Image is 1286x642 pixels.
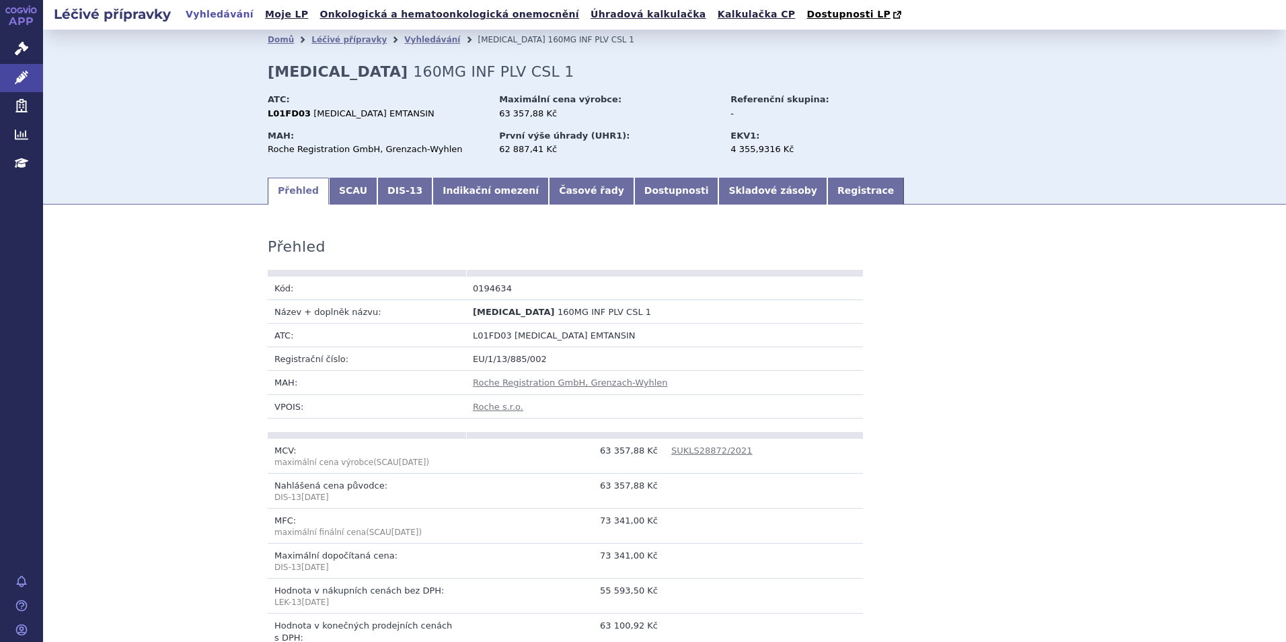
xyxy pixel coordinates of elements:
[587,5,710,24] a: Úhradová kalkulačka
[301,563,329,572] span: [DATE]
[391,528,419,537] span: [DATE]
[268,394,466,418] td: VPOIS:
[473,402,523,412] a: Roche s.r.o.
[268,63,408,80] strong: [MEDICAL_DATA]
[268,94,290,104] strong: ATC:
[315,5,583,24] a: Onkologická a hematoonkologická onemocnění
[268,543,466,578] td: Maximální dopočítaná cena:
[268,324,466,347] td: ATC:
[548,35,634,44] span: 160MG INF PLV CSL 1
[730,108,882,120] div: -
[329,178,377,205] a: SCAU
[43,5,182,24] h2: Léčivé přípravky
[377,178,432,205] a: DIS-13
[261,5,312,24] a: Moje LP
[274,562,459,573] p: DIS-13
[268,108,311,118] strong: L01FD03
[499,108,718,120] div: 63 357,88 Kč
[730,143,882,155] div: 4 355,9316 Kč
[634,178,719,205] a: Dostupnosti
[311,35,387,44] a: Léčivé přípravky
[549,178,634,205] a: Časové řady
[473,330,512,341] span: L01FD03
[301,493,329,502] span: [DATE]
[499,94,621,104] strong: Maximální cena výrobce:
[806,9,891,20] span: Dostupnosti LP
[301,598,329,607] span: [DATE]
[268,277,466,300] td: Kód:
[268,178,329,205] a: Přehled
[413,63,574,80] span: 160MG INF PLV CSL 1
[274,527,459,538] p: maximální finální cena
[478,35,545,44] span: [MEDICAL_DATA]
[268,299,466,323] td: Název + doplněk názvu:
[515,330,636,341] span: [MEDICAL_DATA] EMTANSIN
[274,492,459,503] p: DIS-13
[466,578,665,613] td: 55 593,50 Kč
[466,543,665,578] td: 73 341,00 Kč
[274,597,459,608] p: LEK-13
[268,131,294,141] strong: MAH:
[558,307,651,317] span: 160MG INF PLV CSL 1
[268,439,466,474] td: MCV:
[730,94,829,104] strong: Referenční skupina:
[466,473,665,508] td: 63 357,88 Kč
[268,508,466,543] td: MFC:
[473,378,668,388] a: Roche Registration GmbH, Grenzach-Wyhlen
[274,458,429,467] span: (SCAU )
[466,347,863,371] td: EU/1/13/885/002
[466,277,665,300] td: 0194634
[268,578,466,613] td: Hodnota v nákupních cenách bez DPH:
[274,458,373,467] span: maximální cena výrobce
[313,108,434,118] span: [MEDICAL_DATA] EMTANSIN
[268,35,294,44] a: Domů
[432,178,549,205] a: Indikační omezení
[268,371,466,394] td: MAH:
[718,178,827,205] a: Skladové zásoby
[268,238,326,256] h3: Přehled
[268,347,466,371] td: Registrační číslo:
[730,131,759,141] strong: EKV1:
[671,445,753,456] a: SUKLS28872/2021
[827,178,904,205] a: Registrace
[473,307,554,317] span: [MEDICAL_DATA]
[466,439,665,474] td: 63 357,88 Kč
[404,35,460,44] a: Vyhledávání
[268,473,466,508] td: Nahlášená cena původce:
[182,5,258,24] a: Vyhledávání
[399,458,426,467] span: [DATE]
[499,143,718,155] div: 62 887,41 Kč
[466,508,665,543] td: 73 341,00 Kč
[366,528,422,537] span: (SCAU )
[268,143,486,155] div: Roche Registration GmbH, Grenzach-Wyhlen
[714,5,800,24] a: Kalkulačka CP
[499,131,630,141] strong: První výše úhrady (UHR1):
[802,5,908,24] a: Dostupnosti LP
